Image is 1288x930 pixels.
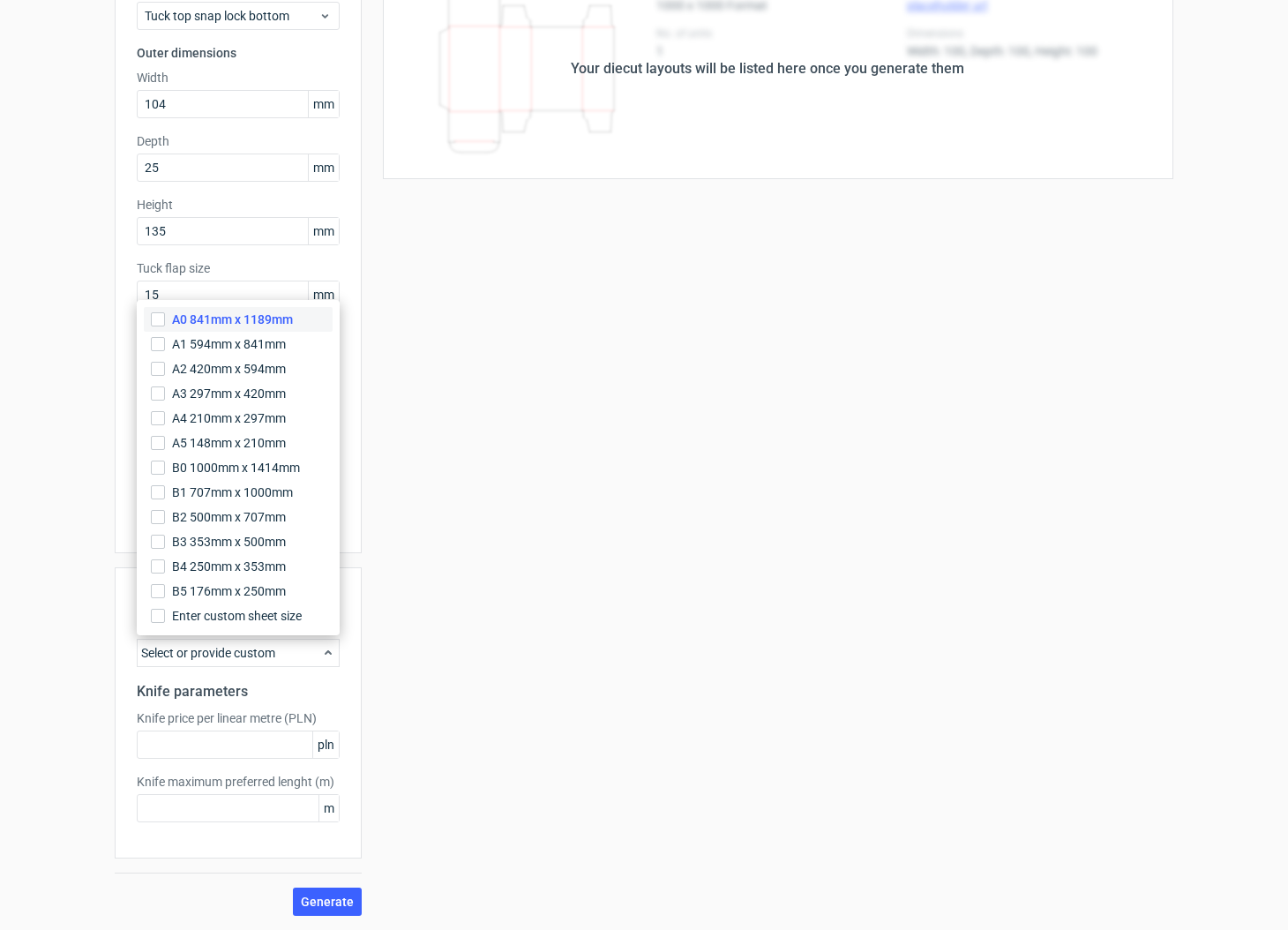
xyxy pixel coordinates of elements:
[172,607,302,625] span: Enter custom sheet size
[137,709,340,727] label: Knife price per linear metre (PLN)
[308,218,339,244] span: mm
[312,731,339,758] span: pln
[172,335,286,353] span: A1 594mm x 841mm
[172,558,286,575] span: B4 250mm x 353mm
[137,69,340,86] label: Width
[172,533,286,551] span: B3 353mm x 500mm
[137,196,340,214] label: Height
[137,639,340,667] div: Select or provide custom
[172,582,286,600] span: B5 176mm x 250mm
[172,385,286,402] span: A3 297mm x 420mm
[145,7,318,25] span: Tuck top snap lock bottom
[172,434,286,452] span: A5 148mm x 210mm
[172,459,300,476] span: B0 1000mm x 1414mm
[571,58,964,79] div: Your diecut layouts will be listed here once you generate them
[137,259,340,277] label: Tuck flap size
[308,91,339,117] span: mm
[137,773,340,791] label: Knife maximum preferred lenght (m)
[137,681,340,702] h2: Knife parameters
[172,409,286,427] span: A4 210mm x 297mm
[172,360,286,378] span: A2 420mm x 594mm
[172,311,293,328] span: A0 841mm x 1189mm
[137,132,340,150] label: Depth
[308,281,339,308] span: mm
[301,896,354,908] span: Generate
[172,508,286,526] span: B2 500mm x 707mm
[293,888,362,916] button: Generate
[137,44,340,62] h3: Outer dimensions
[308,154,339,181] span: mm
[172,484,293,501] span: B1 707mm x 1000mm
[318,795,339,821] span: m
